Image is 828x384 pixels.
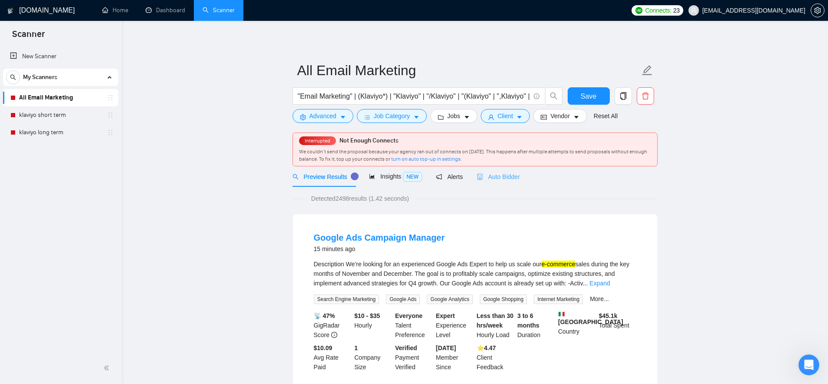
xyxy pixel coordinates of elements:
[434,343,475,372] div: Member Since
[583,280,588,287] span: ...
[369,173,422,180] span: Insights
[642,65,653,76] span: edit
[436,174,442,180] span: notification
[464,114,470,120] span: caret-down
[314,295,379,304] span: Search Engine Marketing
[477,173,520,180] span: Auto Bidder
[447,111,460,121] span: Jobs
[811,7,825,14] a: setting
[339,137,399,144] span: Not Enough Connects
[413,114,419,120] span: caret-down
[480,295,527,304] span: Google Shopping
[556,311,597,340] div: Country
[305,194,415,203] span: Detected 2498 results (1.42 seconds)
[434,311,475,340] div: Experience Level
[331,332,337,338] span: info-circle
[340,114,346,120] span: caret-down
[475,343,516,372] div: Client Feedback
[357,109,427,123] button: barsJob Categorycaret-down
[19,124,102,141] a: klaviyo long term
[107,94,114,101] span: holder
[673,6,680,15] span: 23
[516,114,522,120] span: caret-down
[19,89,102,106] a: All Email Marketing
[635,7,642,14] img: upwork-logo.png
[352,311,393,340] div: Hourly
[6,70,20,84] button: search
[691,7,697,13] span: user
[515,311,556,340] div: Duration
[354,344,358,351] b: 1
[312,343,353,372] div: Avg Rate Paid
[477,174,483,180] span: robot
[391,156,462,162] a: turn on auto top-up in settings.
[615,92,632,100] span: copy
[352,343,393,372] div: Company Size
[403,172,422,182] span: NEW
[573,114,579,120] span: caret-down
[297,60,640,81] input: Scanner name...
[107,129,114,136] span: holder
[542,261,575,268] mark: e-commerce
[102,7,128,14] a: homeHome
[541,114,547,120] span: idcard
[364,114,370,120] span: bars
[293,174,299,180] span: search
[309,111,336,121] span: Advanced
[395,312,422,319] b: Everyone
[314,233,445,242] a: Google Ads Campaign Manager
[393,343,434,372] div: Payment Verified
[811,7,824,14] span: setting
[3,48,118,65] li: New Scanner
[314,312,335,319] b: 📡 47%
[314,244,445,254] div: 15 minutes ago
[386,295,420,304] span: Google Ads
[498,111,513,121] span: Client
[550,111,569,121] span: Vendor
[637,92,654,100] span: delete
[534,93,539,99] span: info-circle
[811,3,825,17] button: setting
[7,74,20,80] span: search
[293,109,353,123] button: settingAdvancedcaret-down
[354,312,380,319] b: $10 - $35
[517,312,539,329] b: 3 to 6 months
[10,48,111,65] a: New Scanner
[299,149,647,162] span: We couldn’t send the proposal because your agency ran out of connects on [DATE]. This happens aft...
[589,280,610,287] a: Expand
[293,173,355,180] span: Preview Results
[488,114,494,120] span: user
[534,295,583,304] span: Internet Marketing
[312,311,353,340] div: GigRadar Score
[314,259,636,288] div: Description We’re looking for an experienced Google Ads Expert to help us scale our sales during ...
[475,311,516,340] div: Hourly Load
[568,87,610,105] button: Save
[436,344,456,351] b: [DATE]
[395,344,417,351] b: Verified
[146,7,185,14] a: dashboardDashboard
[436,312,455,319] b: Expert
[393,311,434,340] div: Talent Preference
[533,109,586,123] button: idcardVendorcaret-down
[590,295,609,302] a: More...
[645,6,671,15] span: Connects:
[19,106,102,124] a: klaviyo short term
[430,109,477,123] button: folderJobscaret-down
[594,111,618,121] a: Reset All
[427,295,472,304] span: Google Analytics
[559,311,565,317] img: 🇮🇹
[477,344,496,351] b: ⭐️ 4.47
[798,354,819,375] iframe: Intercom live chat
[3,69,118,141] li: My Scanners
[5,28,52,46] span: Scanner
[314,344,333,351] b: $10.09
[477,312,514,329] b: Less than 30 hrs/week
[545,92,562,100] span: search
[436,173,463,180] span: Alerts
[597,311,638,340] div: Total Spent
[369,173,375,179] span: area-chart
[351,172,359,180] div: Tooltip anchor
[300,114,306,120] span: setting
[302,138,333,144] span: Interrupted
[637,87,654,105] button: delete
